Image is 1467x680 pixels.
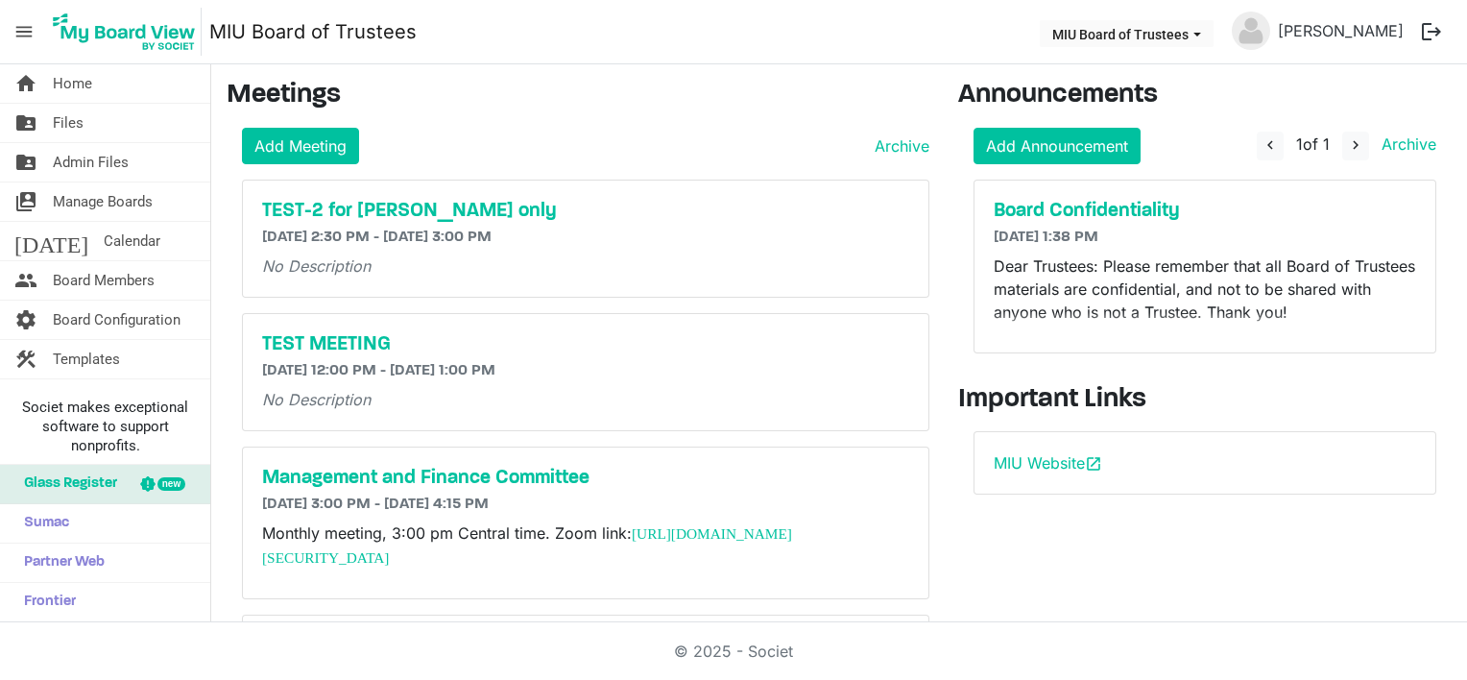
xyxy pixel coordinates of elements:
[53,143,129,182] span: Admin Files
[994,200,1416,223] a: Board Confidentiality
[242,128,359,164] a: Add Meeting
[53,104,84,142] span: Files
[14,504,69,543] span: Sumac
[994,230,1098,245] span: [DATE] 1:38 PM
[262,496,909,514] h6: [DATE] 3:00 PM - [DATE] 4:15 PM
[14,104,37,142] span: folder_shared
[958,80,1452,112] h3: Announcements
[14,261,37,300] span: people
[53,182,153,221] span: Manage Boards
[14,222,88,260] span: [DATE]
[994,255,1416,324] p: Dear Trustees: Please remember that all Board of Trustees materials are confidential, and not to ...
[104,222,160,260] span: Calendar
[6,13,42,50] span: menu
[1040,20,1214,47] button: MIU Board of Trustees dropdownbutton
[867,134,929,158] a: Archive
[1296,134,1330,154] span: of 1
[1374,134,1436,154] a: Archive
[209,12,417,51] a: MIU Board of Trustees
[1262,136,1279,154] span: navigate_before
[53,340,120,378] span: Templates
[47,8,209,56] a: My Board View Logo
[262,467,909,490] a: Management and Finance Committee
[53,261,155,300] span: Board Members
[14,182,37,221] span: switch_account
[1270,12,1411,50] a: [PERSON_NAME]
[974,128,1141,164] a: Add Announcement
[674,642,793,661] a: © 2025 - Societ
[262,200,909,223] a: TEST-2 for [PERSON_NAME] only
[262,255,909,278] p: No Description
[994,453,1102,473] a: MIU Websiteopen_in_new
[262,522,909,570] p: Monthly meeting, 3:00 pm Central time. Zoom link:
[262,333,909,356] a: TEST MEETING
[14,301,37,339] span: settings
[53,64,92,103] span: Home
[14,465,117,503] span: Glass Register
[1232,12,1270,50] img: no-profile-picture.svg
[227,80,929,112] h3: Meetings
[1257,132,1284,160] button: navigate_before
[1085,455,1102,473] span: open_in_new
[14,64,37,103] span: home
[14,544,105,582] span: Partner Web
[262,362,909,380] h6: [DATE] 12:00 PM - [DATE] 1:00 PM
[1411,12,1452,52] button: logout
[9,398,202,455] span: Societ makes exceptional software to support nonprofits.
[1296,134,1303,154] span: 1
[157,477,185,491] div: new
[14,143,37,182] span: folder_shared
[53,301,180,339] span: Board Configuration
[262,388,909,411] p: No Description
[262,229,909,247] h6: [DATE] 2:30 PM - [DATE] 3:00 PM
[47,8,202,56] img: My Board View Logo
[1347,136,1364,154] span: navigate_next
[14,340,37,378] span: construction
[1342,132,1369,160] button: navigate_next
[14,583,76,621] span: Frontier
[958,384,1452,417] h3: Important Links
